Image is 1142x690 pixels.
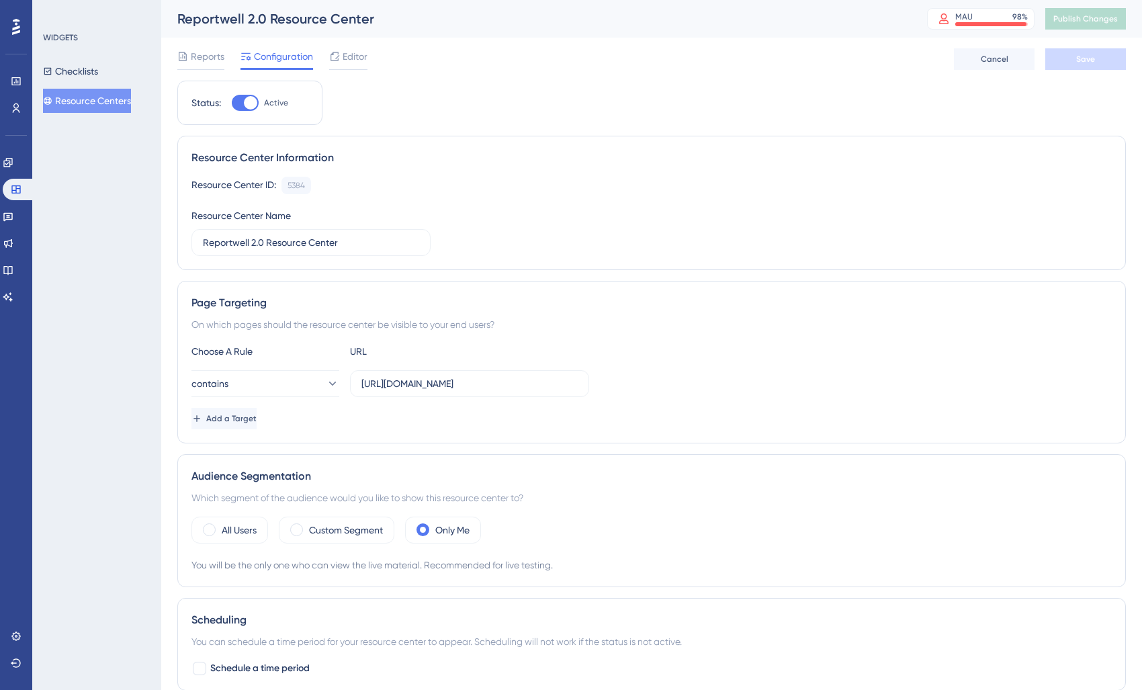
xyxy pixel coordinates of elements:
span: Schedule a time period [210,660,310,677]
div: Page Targeting [191,295,1112,311]
iframe: UserGuiding AI Assistant Launcher [1086,637,1126,677]
button: Publish Changes [1045,8,1126,30]
span: Configuration [254,48,313,64]
div: Audience Segmentation [191,468,1112,484]
span: Active [264,97,288,108]
span: Publish Changes [1053,13,1118,24]
button: contains [191,370,339,397]
span: Editor [343,48,367,64]
div: On which pages should the resource center be visible to your end users? [191,316,1112,333]
span: Save [1076,54,1095,64]
label: Only Me [435,522,470,538]
div: 98 % [1012,11,1028,22]
div: 5384 [288,180,305,191]
div: WIDGETS [43,32,78,43]
div: Resource Center Name [191,208,291,224]
button: Save [1045,48,1126,70]
div: Status: [191,95,221,111]
button: Cancel [954,48,1035,70]
div: You will be the only one who can view the live material. Recommended for live testing. [191,557,1112,573]
span: Reports [191,48,224,64]
button: Add a Target [191,408,257,429]
div: Resource Center Information [191,150,1112,166]
div: Which segment of the audience would you like to show this resource center to? [191,490,1112,506]
div: You can schedule a time period for your resource center to appear. Scheduling will not work if th... [191,634,1112,650]
button: Checklists [43,59,98,83]
div: Resource Center ID: [191,177,276,194]
button: Resource Centers [43,89,131,113]
span: Add a Target [206,413,257,424]
div: Choose A Rule [191,343,339,359]
div: Reportwell 2.0 Resource Center [177,9,893,28]
div: MAU [955,11,973,22]
div: URL [350,343,498,359]
div: Scheduling [191,612,1112,628]
span: contains [191,376,228,392]
label: Custom Segment [309,522,383,538]
span: Cancel [981,54,1008,64]
label: All Users [222,522,257,538]
input: Type your Resource Center name [203,235,419,250]
input: yourwebsite.com/path [361,376,578,391]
